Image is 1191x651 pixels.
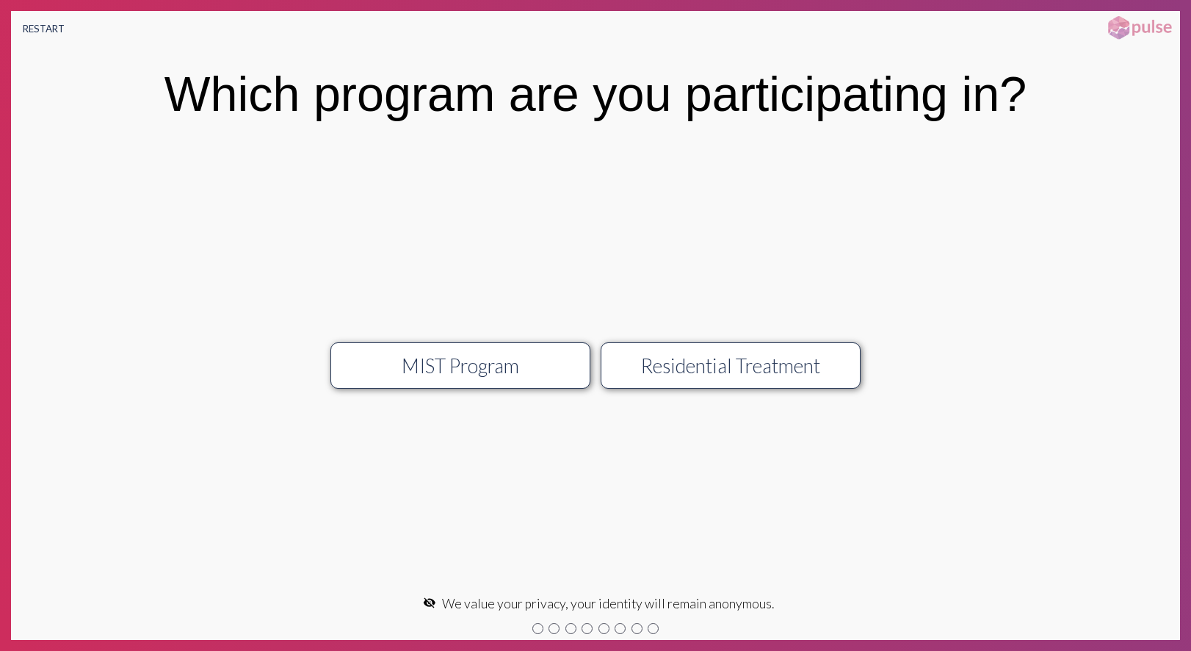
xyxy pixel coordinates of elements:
[164,66,1027,122] div: Which program are you participating in?
[601,342,861,389] button: Residential Treatment
[614,354,847,378] div: Residential Treatment
[423,596,436,609] mat-icon: visibility_off
[344,354,577,378] div: MIST Program
[442,596,775,611] span: We value your privacy, your identity will remain anonymous.
[1103,15,1176,41] img: pulsehorizontalsmall.png
[11,11,76,46] button: RESTART
[330,342,590,389] button: MIST Program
